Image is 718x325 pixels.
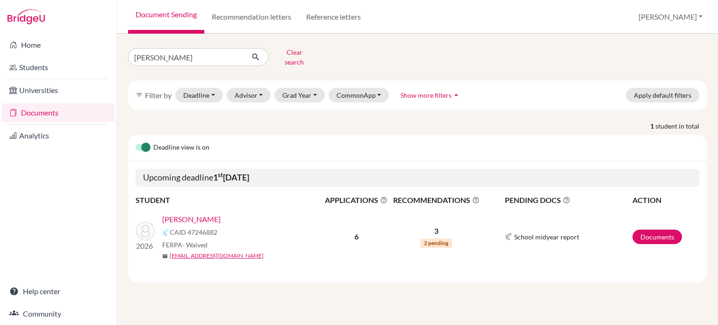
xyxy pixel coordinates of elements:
button: Advisor [227,88,271,102]
span: PENDING DOCS [505,195,632,206]
img: Bridge-U [7,9,45,24]
button: Apply default filters [626,88,699,102]
input: Find student by name... [128,48,244,66]
th: STUDENT [136,194,323,206]
sup: st [218,171,223,179]
span: - Waived [182,241,208,249]
a: Help center [2,282,115,301]
p: 3 [390,225,482,237]
button: Grad Year [274,88,325,102]
h5: Upcoming deadline [136,169,699,187]
button: Deadline [175,88,223,102]
span: CAID 47246882 [170,227,217,237]
a: Community [2,304,115,323]
a: Documents [632,230,682,244]
a: Home [2,36,115,54]
img: Wang, Alice [136,222,155,240]
button: Show more filtersarrow_drop_up [393,88,469,102]
span: Deadline view is on [153,142,209,153]
span: FERPA [162,240,208,250]
p: 2026 [136,240,155,252]
span: student in total [655,121,707,131]
img: Common App logo [162,229,170,236]
i: filter_list [136,91,143,99]
span: 2 pending [420,238,452,248]
a: Documents [2,103,115,122]
b: 6 [354,232,359,241]
a: Universities [2,81,115,100]
button: [PERSON_NAME] [634,8,707,26]
button: CommonApp [329,88,389,102]
a: Analytics [2,126,115,145]
th: ACTION [632,194,699,206]
span: APPLICATIONS [323,195,389,206]
span: School midyear report [514,232,579,242]
img: Common App logo [505,233,512,240]
span: Filter by [145,91,172,100]
span: mail [162,253,168,259]
a: [EMAIL_ADDRESS][DOMAIN_NAME] [170,252,264,260]
b: 1 [DATE] [213,172,249,182]
strong: 1 [650,121,655,131]
span: RECOMMENDATIONS [390,195,482,206]
a: Students [2,58,115,77]
i: arrow_drop_up [452,90,461,100]
a: [PERSON_NAME] [162,214,221,225]
span: Show more filters [401,91,452,99]
button: Clear search [268,45,320,69]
